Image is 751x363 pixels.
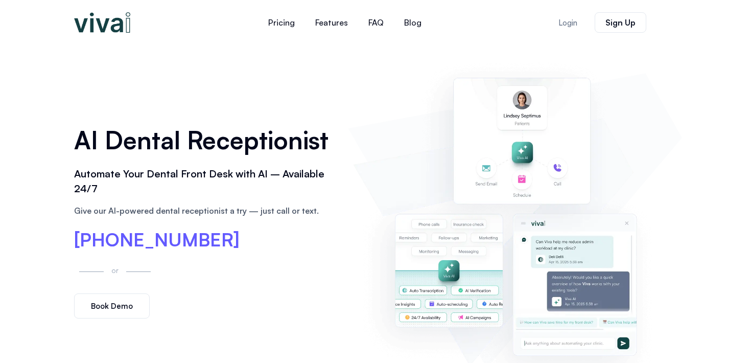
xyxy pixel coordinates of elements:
a: [PHONE_NUMBER] [74,231,240,249]
span: Book Demo [91,302,133,310]
a: Blog [394,10,432,35]
span: Sign Up [605,18,636,27]
span: Login [558,19,577,27]
p: Give our AI-powered dental receptionist a try — just call or text. [74,205,338,217]
p: or [109,264,121,276]
a: Login [546,13,590,33]
a: Pricing [258,10,305,35]
h2: Automate Your Dental Front Desk with AI – Available 24/7 [74,167,338,196]
a: Features [305,10,358,35]
nav: Menu [197,10,493,35]
a: Sign Up [595,12,646,33]
a: FAQ [358,10,394,35]
h1: AI Dental Receptionist [74,122,338,158]
a: Book Demo [74,293,150,319]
